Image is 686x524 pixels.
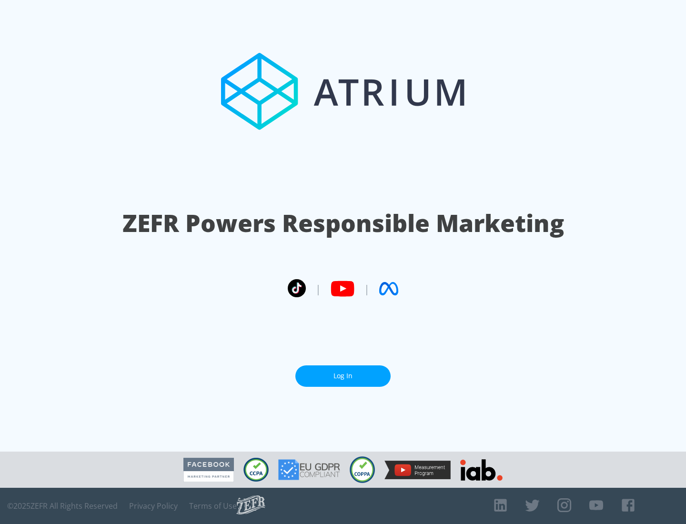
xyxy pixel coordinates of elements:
span: | [315,282,321,296]
span: | [364,282,370,296]
img: Facebook Marketing Partner [183,458,234,482]
a: Log In [295,365,391,387]
img: IAB [460,459,503,481]
a: Privacy Policy [129,501,178,511]
img: YouTube Measurement Program [384,461,451,479]
img: GDPR Compliant [278,459,340,480]
img: COPPA Compliant [350,456,375,483]
h1: ZEFR Powers Responsible Marketing [122,207,564,240]
span: © 2025 ZEFR All Rights Reserved [7,501,118,511]
img: CCPA Compliant [243,458,269,482]
a: Terms of Use [189,501,237,511]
